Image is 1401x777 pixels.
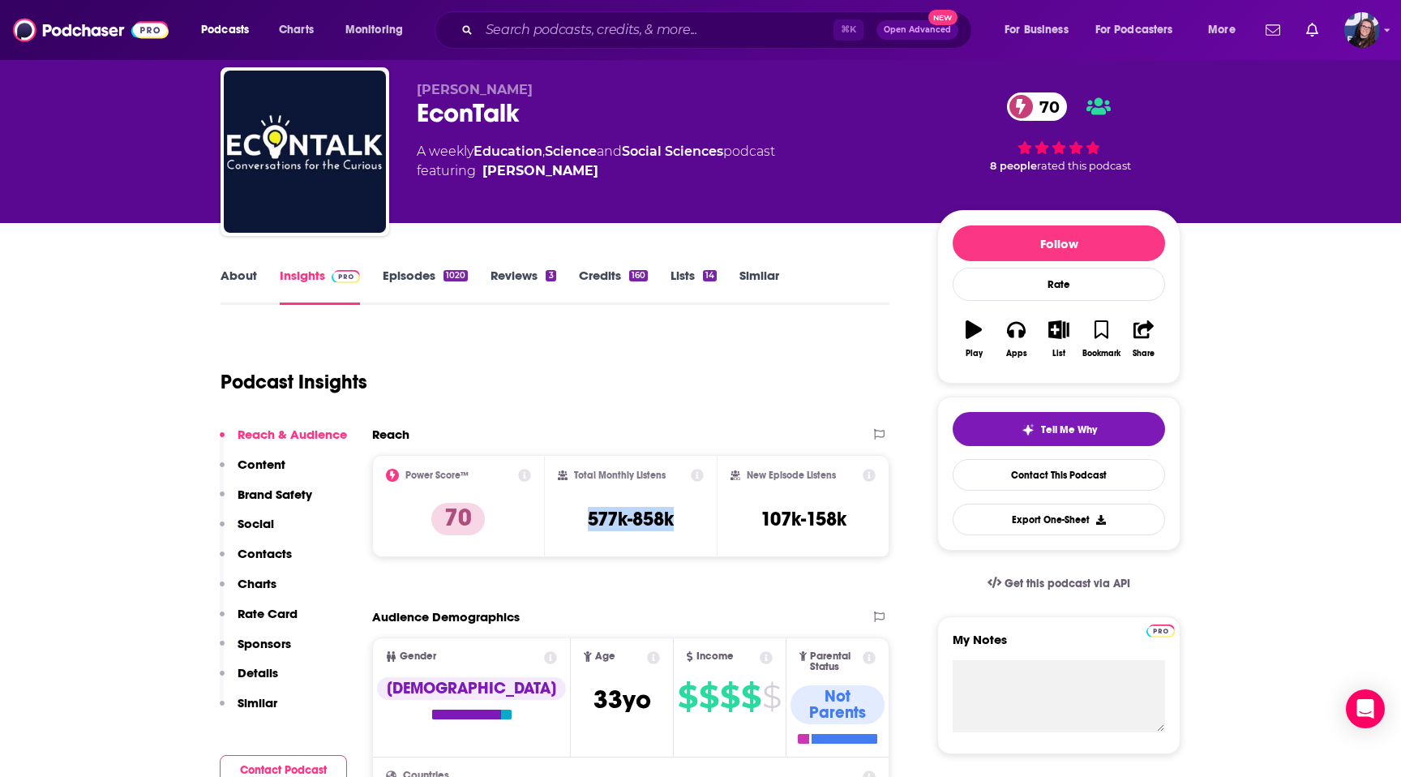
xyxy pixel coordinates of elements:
p: Reach & Audience [238,427,347,442]
div: Open Intercom Messenger [1346,689,1385,728]
span: ⌘ K [833,19,863,41]
span: $ [762,684,781,710]
button: List [1038,310,1080,368]
div: A weekly podcast [417,142,775,181]
button: Sponsors [220,636,291,666]
div: 14 [703,270,717,281]
div: Rate [953,268,1165,301]
span: featuring [417,161,775,181]
p: Charts [238,576,276,591]
p: Details [238,665,278,680]
a: 70 [1007,92,1068,121]
button: Content [220,457,285,487]
span: $ [699,684,718,710]
p: 70 [431,503,485,535]
button: Social [220,516,274,546]
a: Pro website [1146,622,1175,637]
span: $ [741,684,760,710]
span: and [597,144,622,159]
span: 70 [1023,92,1068,121]
button: open menu [190,17,270,43]
div: List [1052,349,1065,358]
img: tell me why sparkle [1022,423,1035,436]
div: Search podcasts, credits, & more... [450,11,988,49]
h3: 107k-158k [760,507,846,531]
h3: 577k-858k [588,507,674,531]
img: EconTalk [224,71,386,233]
span: 33 yo [593,684,651,715]
h2: New Episode Listens [747,470,836,481]
div: Bookmark [1082,349,1120,358]
a: InsightsPodchaser Pro [280,268,360,305]
span: For Podcasters [1095,19,1173,41]
div: 160 [629,270,648,281]
button: Open AdvancedNew [876,20,958,40]
img: Podchaser Pro [332,270,360,283]
h2: Total Monthly Listens [574,470,666,481]
div: 3 [546,270,555,281]
p: Social [238,516,274,531]
a: Russ Roberts [482,161,598,181]
button: Export One-Sheet [953,504,1165,535]
button: Brand Safety [220,487,312,517]
button: Share [1123,310,1165,368]
span: $ [678,684,697,710]
span: Open Advanced [884,26,951,34]
p: Contacts [238,546,292,561]
span: New [928,10,958,25]
button: Contacts [220,546,292,576]
button: open menu [334,17,424,43]
button: Rate Card [220,606,298,636]
button: open menu [993,17,1089,43]
p: Rate Card [238,606,298,621]
span: Parental Status [810,651,859,672]
span: More [1208,19,1236,41]
a: Similar [739,268,779,305]
span: Income [696,651,734,662]
button: Bookmark [1080,310,1122,368]
span: $ [720,684,739,710]
button: Play [953,310,995,368]
span: 8 people [990,160,1037,172]
span: Tell Me Why [1041,423,1097,436]
a: Show notifications dropdown [1259,16,1287,44]
span: , [542,144,545,159]
button: tell me why sparkleTell Me Why [953,412,1165,446]
input: Search podcasts, credits, & more... [479,17,833,43]
p: Content [238,457,285,472]
span: rated this podcast [1037,160,1131,172]
button: Apps [995,310,1037,368]
span: Podcasts [201,19,249,41]
a: Get this podcast via API [975,564,1143,603]
a: About [221,268,257,305]
h2: Audience Demographics [372,609,520,625]
button: open menu [1197,17,1256,43]
h2: Reach [372,427,409,442]
div: Share [1133,349,1155,358]
button: Follow [953,225,1165,261]
div: Play [966,349,983,358]
div: 70 8 peoplerated this podcast [937,82,1180,182]
button: Details [220,665,278,695]
button: Charts [220,576,276,606]
img: User Profile [1344,12,1380,48]
span: Logged in as CallieDaruk [1344,12,1380,48]
a: Contact This Podcast [953,459,1165,491]
img: Podchaser Pro [1146,625,1175,637]
a: Charts [268,17,323,43]
p: Similar [238,695,277,710]
img: Podchaser - Follow, Share and Rate Podcasts [13,15,169,45]
a: Education [473,144,542,159]
span: Gender [400,651,436,662]
span: Age [595,651,615,662]
button: open menu [1085,17,1197,43]
a: Science [545,144,597,159]
button: Similar [220,695,277,725]
a: Social Sciences [622,144,723,159]
label: My Notes [953,632,1165,660]
div: Not Parents [790,685,885,724]
h2: Power Score™ [405,470,469,481]
a: Lists14 [671,268,717,305]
